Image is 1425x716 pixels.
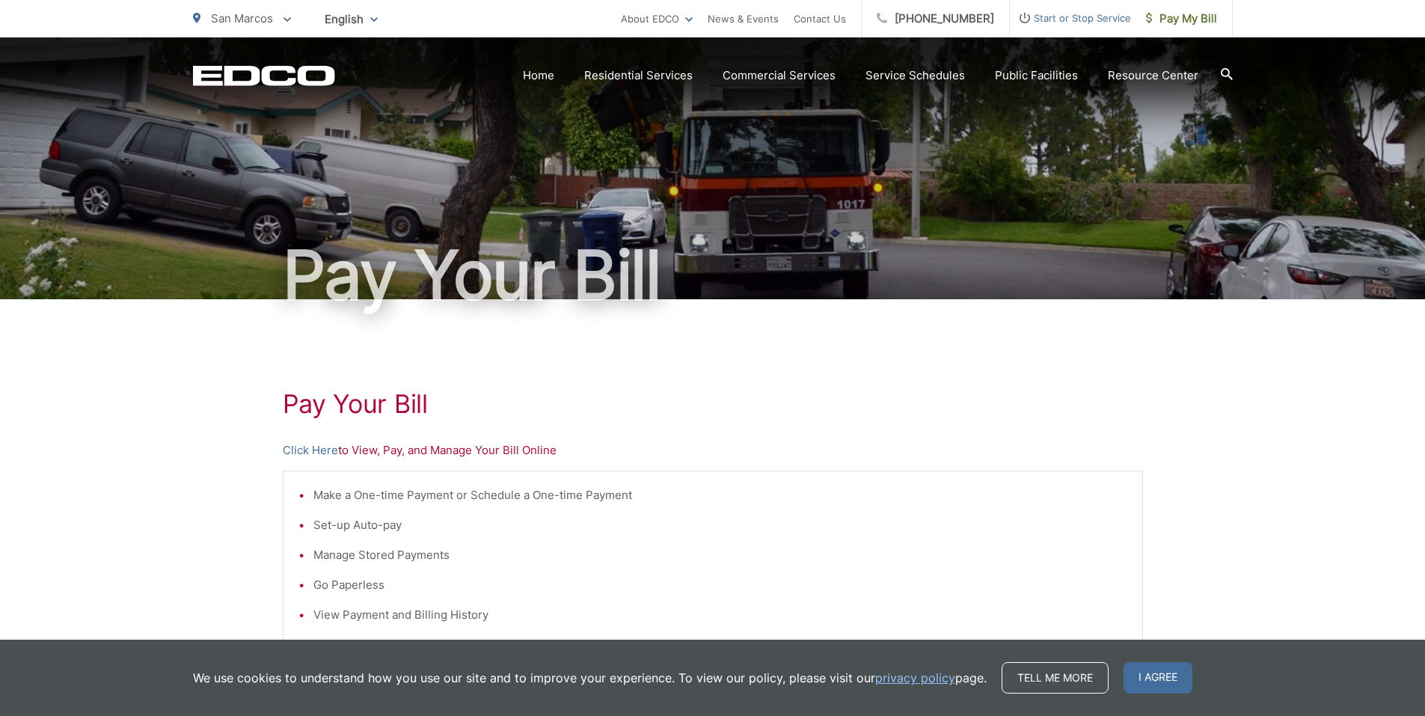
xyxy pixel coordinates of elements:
[794,10,846,28] a: Contact Us
[283,441,1143,459] p: to View, Pay, and Manage Your Bill Online
[875,669,955,687] a: privacy policy
[193,65,335,86] a: EDCD logo. Return to the homepage.
[283,441,338,459] a: Click Here
[1108,67,1198,85] a: Resource Center
[584,67,693,85] a: Residential Services
[865,67,965,85] a: Service Schedules
[313,516,1127,534] li: Set-up Auto-pay
[723,67,836,85] a: Commercial Services
[621,10,693,28] a: About EDCO
[1002,662,1109,694] a: Tell me more
[313,486,1127,504] li: Make a One-time Payment or Schedule a One-time Payment
[523,67,554,85] a: Home
[313,6,389,32] span: English
[313,546,1127,564] li: Manage Stored Payments
[211,11,273,25] span: San Marcos
[193,238,1233,313] h1: Pay Your Bill
[283,389,1143,419] h1: Pay Your Bill
[1124,662,1192,694] span: I agree
[313,576,1127,594] li: Go Paperless
[193,669,987,687] p: We use cookies to understand how you use our site and to improve your experience. To view our pol...
[708,10,779,28] a: News & Events
[313,606,1127,624] li: View Payment and Billing History
[995,67,1078,85] a: Public Facilities
[1146,10,1217,28] span: Pay My Bill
